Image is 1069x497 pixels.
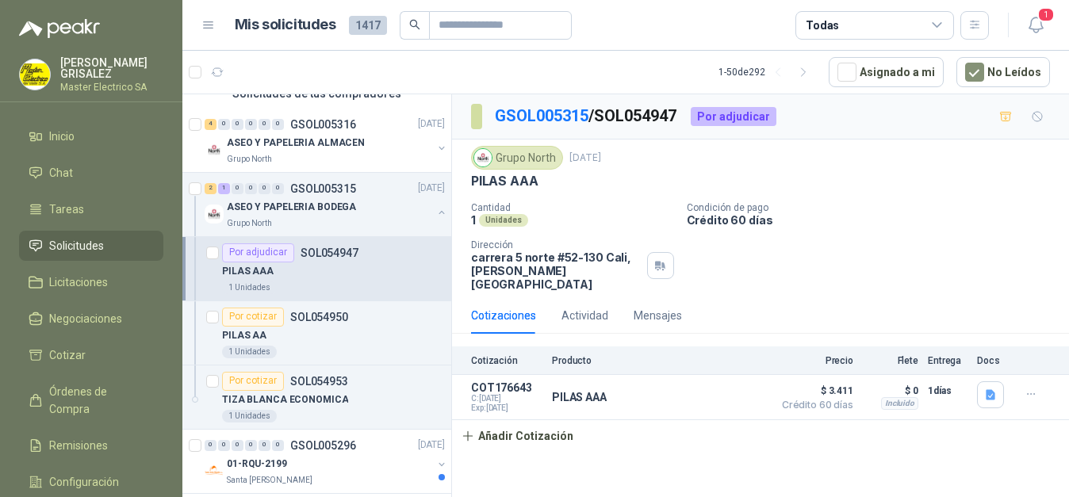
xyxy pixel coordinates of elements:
p: ASEO Y PAPELERIA ALMACEN [227,136,365,151]
button: Asignado a mi [829,57,944,87]
p: ASEO Y PAPELERIA BODEGA [227,200,356,215]
p: Master Electrico SA [60,82,163,92]
p: [DATE] [418,181,445,196]
a: Configuración [19,467,163,497]
p: Producto [552,355,764,366]
p: SOL054947 [301,247,358,258]
img: Logo peakr [19,19,100,38]
span: Chat [49,164,73,182]
span: search [409,19,420,30]
span: Solicitudes [49,237,104,254]
p: Condición de pago [687,202,1063,213]
p: Cantidad [471,202,674,213]
p: Cotización [471,355,542,366]
p: Precio [774,355,853,366]
a: Negociaciones [19,304,163,334]
div: 0 [259,119,270,130]
div: Mensajes [634,307,682,324]
p: COT176643 [471,381,542,394]
p: carrera 5 norte #52-130 Cali , [PERSON_NAME][GEOGRAPHIC_DATA] [471,250,641,291]
span: Exp: [DATE] [471,403,542,413]
p: Flete [863,355,918,366]
span: Tareas [49,201,84,218]
div: Incluido [881,397,918,410]
a: 4 0 0 0 0 0 GSOL005316[DATE] Company LogoASEO Y PAPELERIA ALMACENGrupo North [205,115,448,166]
span: Cotizar [49,346,86,364]
div: 0 [272,440,284,451]
p: Crédito 60 días [687,213,1063,227]
img: Company Logo [205,140,224,159]
span: Crédito 60 días [774,400,853,410]
div: 0 [259,440,270,451]
a: Remisiones [19,430,163,461]
span: 1 [1037,7,1055,22]
div: Por adjudicar [691,107,776,126]
div: Por adjudicar [222,243,294,262]
a: GSOL005315 [495,106,588,125]
div: Unidades [479,214,528,227]
div: 0 [259,183,270,194]
a: Tareas [19,194,163,224]
p: GSOL005316 [290,119,356,130]
p: Santa [PERSON_NAME] [227,474,312,487]
div: Actividad [561,307,608,324]
div: 0 [245,183,257,194]
div: 0 [218,440,230,451]
div: 0 [245,440,257,451]
p: PILAS AAA [222,264,274,279]
div: Cotizaciones [471,307,536,324]
p: Grupo North [227,217,272,230]
img: Company Logo [205,205,224,224]
a: Por cotizarSOL054950PILAS AA1 Unidades [182,301,451,365]
p: Dirección [471,239,641,250]
span: C: [DATE] [471,394,542,403]
span: Negociaciones [49,310,122,327]
span: Configuración [49,473,119,491]
a: Por cotizarSOL054953TIZA BLANCA ECONOMICA1 Unidades [182,365,451,430]
span: Órdenes de Compra [49,383,148,418]
button: No Leídos [956,57,1050,87]
div: Todas [806,17,839,34]
div: 4 [205,119,216,130]
span: Inicio [49,128,75,145]
a: 0 0 0 0 0 0 GSOL005296[DATE] Company Logo01-RQU-2199Santa [PERSON_NAME] [205,436,448,487]
h1: Mis solicitudes [235,13,336,36]
p: [DATE] [418,438,445,453]
div: 0 [232,183,243,194]
p: Grupo North [227,153,272,166]
div: 0 [205,440,216,451]
p: TIZA BLANCA ECONOMICA [222,392,348,407]
p: PILAS AAA [552,391,607,403]
p: 1 [471,213,476,227]
p: PILAS AAA [471,173,538,189]
span: Remisiones [49,437,108,454]
div: 0 [245,119,257,130]
p: 01-RQU-2199 [227,457,287,472]
p: Docs [977,355,1009,366]
a: Chat [19,158,163,188]
p: [DATE] [569,151,601,166]
p: [PERSON_NAME] GRISALEZ [60,57,163,79]
div: 0 [272,119,284,130]
p: GSOL005315 [290,183,356,194]
div: Por cotizar [222,308,284,327]
span: 1417 [349,16,387,35]
div: Por cotizar [222,372,284,391]
p: SOL054950 [290,312,348,323]
p: $ 0 [863,381,918,400]
a: Licitaciones [19,267,163,297]
a: Órdenes de Compra [19,377,163,424]
a: Solicitudes [19,231,163,261]
img: Company Logo [205,461,224,480]
div: 1 Unidades [222,346,277,358]
p: [DATE] [418,117,445,132]
span: Licitaciones [49,273,108,291]
p: GSOL005296 [290,440,356,451]
p: / SOL054947 [495,104,678,128]
img: Company Logo [20,59,50,90]
img: Company Logo [474,149,492,166]
div: 1 - 50 de 292 [718,59,816,85]
div: 0 [232,440,243,451]
div: 2 [205,183,216,194]
p: Entrega [928,355,967,366]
